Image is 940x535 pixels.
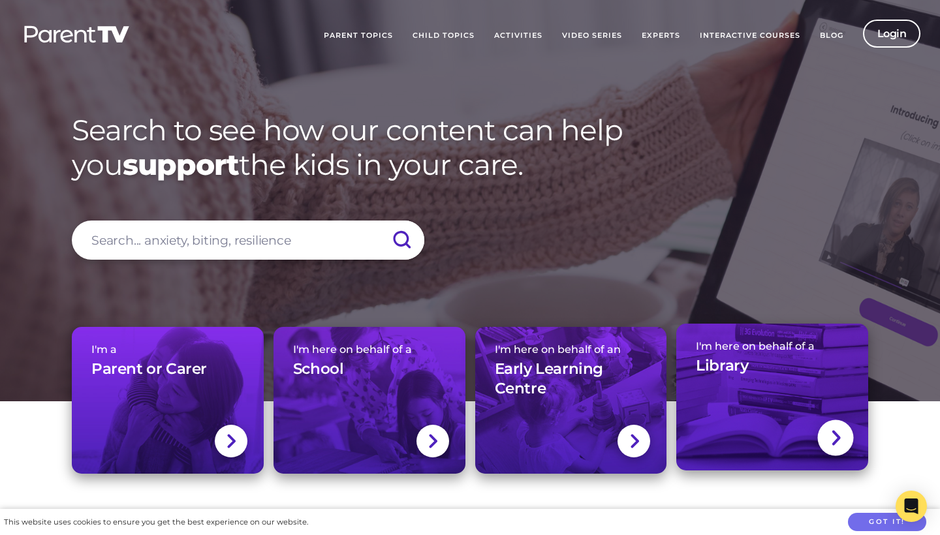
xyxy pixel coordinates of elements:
a: Parent Topics [314,20,403,52]
img: svg+xml;base64,PHN2ZyBlbmFibGUtYmFja2dyb3VuZD0ibmV3IDAgMCAxNC44IDI1LjciIHZpZXdCb3g9IjAgMCAxNC44ID... [629,433,639,450]
a: Child Topics [403,20,484,52]
h3: Parent or Carer [91,359,207,379]
span: I'm a [91,343,244,356]
div: Open Intercom Messenger [896,491,927,522]
h1: Search to see how our content can help you the kids in your care. [72,113,868,182]
a: Login [863,20,921,48]
h3: Early Learning Centre [495,359,648,399]
span: I'm here on behalf of a [696,340,849,352]
a: Activities [484,20,552,52]
h3: School [293,359,344,379]
img: svg+xml;base64,PHN2ZyBlbmFibGUtYmFja2dyb3VuZD0ibmV3IDAgMCAxNC44IDI1LjciIHZpZXdCb3g9IjAgMCAxNC44ID... [226,433,236,450]
a: I'm here on behalf of aSchool [274,327,465,474]
a: I'm here on behalf of aLibrary [676,324,868,470]
a: Experts [632,20,690,52]
div: This website uses cookies to ensure you get the best experience on our website. [4,515,308,529]
span: I'm here on behalf of a [293,343,446,356]
a: Interactive Courses [690,20,810,52]
span: I'm here on behalf of an [495,343,648,356]
a: I'm here on behalf of anEarly Learning Centre [475,327,667,474]
img: parenttv-logo-white.4c85aaf.svg [23,25,131,44]
input: Search... anxiety, biting, resilience [72,221,424,260]
img: svg+xml;base64,PHN2ZyBlbmFibGUtYmFja2dyb3VuZD0ibmV3IDAgMCAxNC44IDI1LjciIHZpZXdCb3g9IjAgMCAxNC44ID... [830,429,841,448]
button: Got it! [848,513,926,532]
a: I'm aParent or Carer [72,327,264,474]
h3: Library [696,356,748,376]
img: svg+xml;base64,PHN2ZyBlbmFibGUtYmFja2dyb3VuZD0ibmV3IDAgMCAxNC44IDI1LjciIHZpZXdCb3g9IjAgMCAxNC44ID... [428,433,437,450]
strong: support [123,147,239,182]
input: Submit [379,221,424,260]
a: Blog [810,20,853,52]
a: Video Series [552,20,632,52]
